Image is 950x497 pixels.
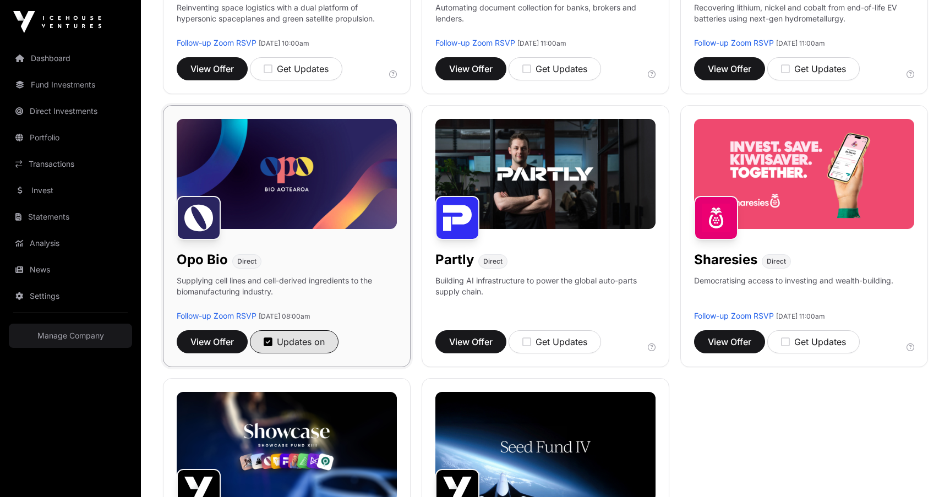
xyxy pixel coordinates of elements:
[177,119,397,229] img: Opo-Bio-Banner.jpg
[9,125,132,150] a: Portfolio
[522,335,587,348] div: Get Updates
[694,275,893,310] p: Democratising access to investing and wealth-building.
[9,99,132,123] a: Direct Investments
[177,196,221,240] img: Opo Bio
[694,311,774,320] a: Follow-up Zoom RSVP
[708,62,751,75] span: View Offer
[9,73,132,97] a: Fund Investments
[9,178,132,203] a: Invest
[694,2,914,37] p: Recovering lithium, nickel and cobalt from end-of-life EV batteries using next-gen hydrometallurgy.
[9,324,132,348] a: Manage Company
[9,284,132,308] a: Settings
[9,258,132,282] a: News
[694,251,757,269] h1: Sharesies
[435,38,515,47] a: Follow-up Zoom RSVP
[9,46,132,70] a: Dashboard
[776,312,825,320] span: [DATE] 11:00am
[264,62,329,75] div: Get Updates
[517,39,566,47] span: [DATE] 11:00am
[177,251,228,269] h1: Opo Bio
[259,312,310,320] span: [DATE] 08:00am
[190,62,234,75] span: View Offer
[250,57,342,80] button: Get Updates
[259,39,309,47] span: [DATE] 10:00am
[694,38,774,47] a: Follow-up Zoom RSVP
[177,275,397,297] p: Supplying cell lines and cell-derived ingredients to the biomanufacturing industry.
[522,62,587,75] div: Get Updates
[767,257,786,266] span: Direct
[767,57,860,80] button: Get Updates
[483,257,503,266] span: Direct
[177,330,248,353] button: View Offer
[9,152,132,176] a: Transactions
[509,330,601,353] button: Get Updates
[435,330,506,353] button: View Offer
[177,2,397,37] p: Reinventing space logistics with a dual platform of hypersonic spaceplanes and green satellite pr...
[767,330,860,353] button: Get Updates
[776,39,825,47] span: [DATE] 11:00am
[509,57,601,80] button: Get Updates
[694,57,765,80] button: View Offer
[177,311,256,320] a: Follow-up Zoom RSVP
[9,205,132,229] a: Statements
[781,335,846,348] div: Get Updates
[781,62,846,75] div: Get Updates
[250,330,338,353] button: Updates on
[694,330,765,353] button: View Offer
[449,62,493,75] span: View Offer
[435,196,479,240] img: Partly
[190,335,234,348] span: View Offer
[708,335,751,348] span: View Offer
[435,275,656,310] p: Building AI infrastructure to power the global auto-parts supply chain.
[694,119,914,229] img: Sharesies-Banner.jpg
[237,257,256,266] span: Direct
[895,444,950,497] iframe: Chat Widget
[435,2,656,37] p: Automating document collection for banks, brokers and lenders.
[13,11,101,33] img: Icehouse Ventures Logo
[177,57,248,80] button: View Offer
[264,335,325,348] div: Updates on
[449,335,493,348] span: View Offer
[694,196,738,240] img: Sharesies
[435,57,506,80] button: View Offer
[177,38,256,47] a: Follow-up Zoom RSVP
[435,251,474,269] h1: Partly
[435,119,656,229] img: Partly-Banner.jpg
[9,231,132,255] a: Analysis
